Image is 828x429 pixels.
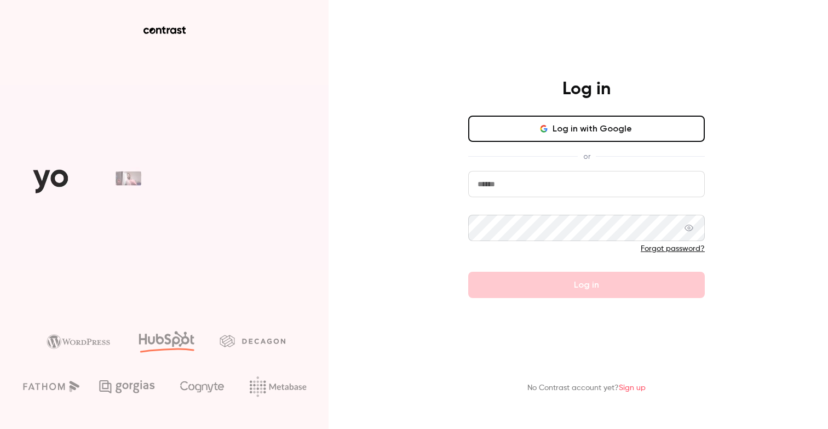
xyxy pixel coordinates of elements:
[220,335,285,347] img: decagon
[562,78,611,100] h4: Log in
[468,116,705,142] button: Log in with Google
[641,245,705,253] a: Forgot password?
[527,382,646,394] p: No Contrast account yet?
[619,384,646,392] a: Sign up
[578,151,596,162] span: or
